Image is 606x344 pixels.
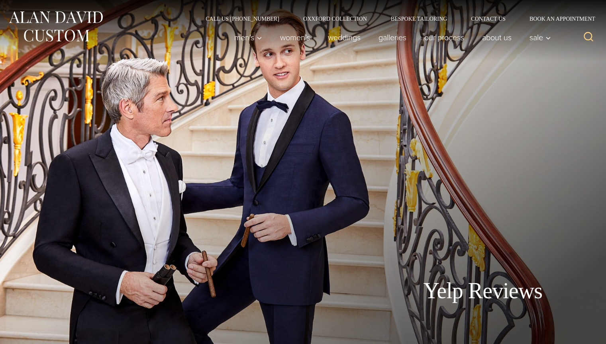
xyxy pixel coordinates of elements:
[579,28,598,47] button: View Search Form
[379,16,459,21] a: Bespoke Tailoring
[194,16,598,21] nav: Secondary Navigation
[226,29,555,45] nav: Primary Navigation
[473,29,521,45] a: About Us
[271,29,319,45] a: Women’s
[370,29,416,45] a: Galleries
[423,278,542,304] h1: Yelp Reviews
[319,29,370,45] a: weddings
[518,16,598,21] a: Book an Appointment
[416,29,473,45] a: Our Process
[459,16,518,21] a: Contact Us
[530,33,551,41] span: Sale
[194,16,291,21] a: Call Us [PHONE_NUMBER]
[291,16,379,21] a: Oxxford Collection
[234,33,262,41] span: Men’s
[8,9,104,44] img: Alan David Custom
